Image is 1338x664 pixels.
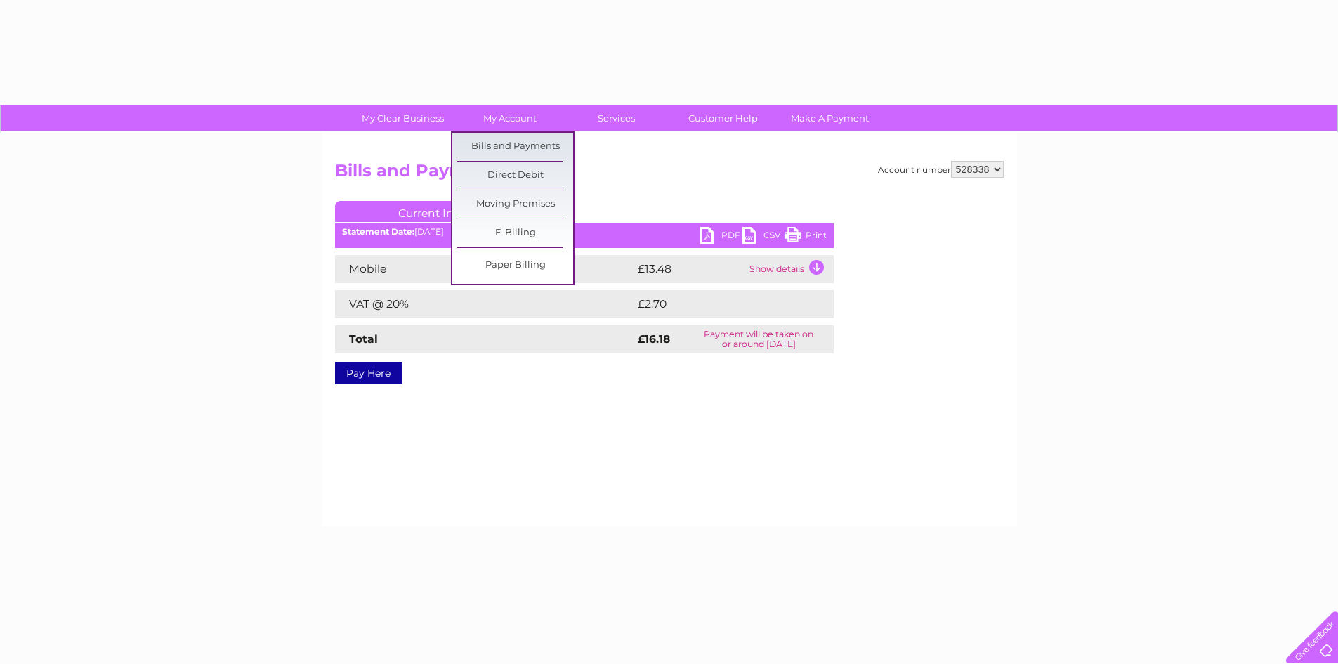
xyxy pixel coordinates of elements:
h2: Bills and Payments [335,161,1004,188]
a: Paper Billing [457,252,573,280]
a: Current Invoice [335,201,546,222]
td: £13.48 [634,255,746,283]
td: £2.70 [634,290,801,318]
a: CSV [742,227,785,247]
td: Payment will be taken on or around [DATE] [684,325,833,353]
a: Direct Debit [457,162,573,190]
td: Show details [746,255,834,283]
a: My Clear Business [345,105,461,131]
a: My Account [452,105,568,131]
td: VAT @ 20% [335,290,634,318]
a: Print [785,227,827,247]
a: Pay Here [335,362,402,384]
a: PDF [700,227,742,247]
a: Bills and Payments [457,133,573,161]
strong: £16.18 [638,332,670,346]
strong: Total [349,332,378,346]
a: Make A Payment [772,105,888,131]
a: Moving Premises [457,190,573,219]
a: Services [558,105,674,131]
div: [DATE] [335,227,834,237]
a: Customer Help [665,105,781,131]
b: Statement Date: [342,226,414,237]
td: Mobile [335,255,634,283]
a: E-Billing [457,219,573,247]
div: Account number [878,161,1004,178]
